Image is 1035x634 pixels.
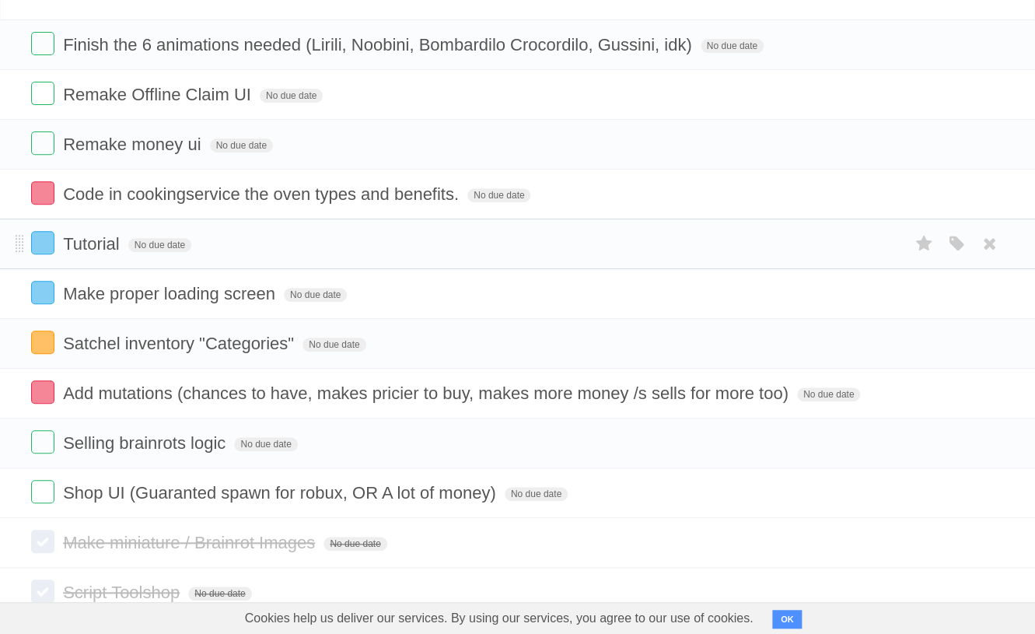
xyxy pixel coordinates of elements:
span: No due date [188,587,251,601]
span: No due date [284,288,347,302]
span: Make miniature / Brainrot Images [63,533,319,552]
label: Done [31,380,54,404]
span: No due date [128,238,191,252]
span: No due date [302,338,365,352]
span: Shop UI (Guaranted spawn for robux, OR A lot of money) [63,483,499,503]
span: Selling brainrots logic [63,433,229,453]
span: No due date [323,537,386,551]
label: Done [31,82,54,105]
span: Tutorial [63,234,124,254]
span: Satchel inventory "Categories" [63,334,298,353]
span: Remake Offline Claim UI [63,85,255,104]
span: No due date [210,138,273,152]
span: Make proper loading screen [63,284,279,303]
span: Cookies help us deliver our services. By using our services, you agree to our use of cookies. [229,603,769,634]
label: Done [31,530,54,553]
label: Star task [909,231,939,257]
label: Done [31,32,54,55]
label: Done [31,480,54,503]
label: Done [31,131,54,155]
label: Done [31,331,54,354]
span: Add mutations (chances to have, makes pricier to buy, makes more money /s sells for more too) [63,384,792,403]
label: Done [31,281,54,304]
span: Remake money ui [63,135,205,154]
span: Code in cookingservice the oven types and benefits. [63,184,463,204]
label: Done [31,181,54,205]
span: No due date [260,89,323,103]
label: Done [31,580,54,603]
span: No due date [234,437,297,451]
span: Finish the 6 animations needed (Lirili, Noobini, Bombardilo Crocordilo, Gussini, idk) [63,35,695,54]
label: Done [31,231,54,254]
span: No due date [701,39,764,53]
span: No due date [467,188,530,202]
button: OK [772,610,802,629]
span: Script Toolshop [63,583,184,602]
label: Done [31,430,54,454]
span: No due date [505,487,568,501]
